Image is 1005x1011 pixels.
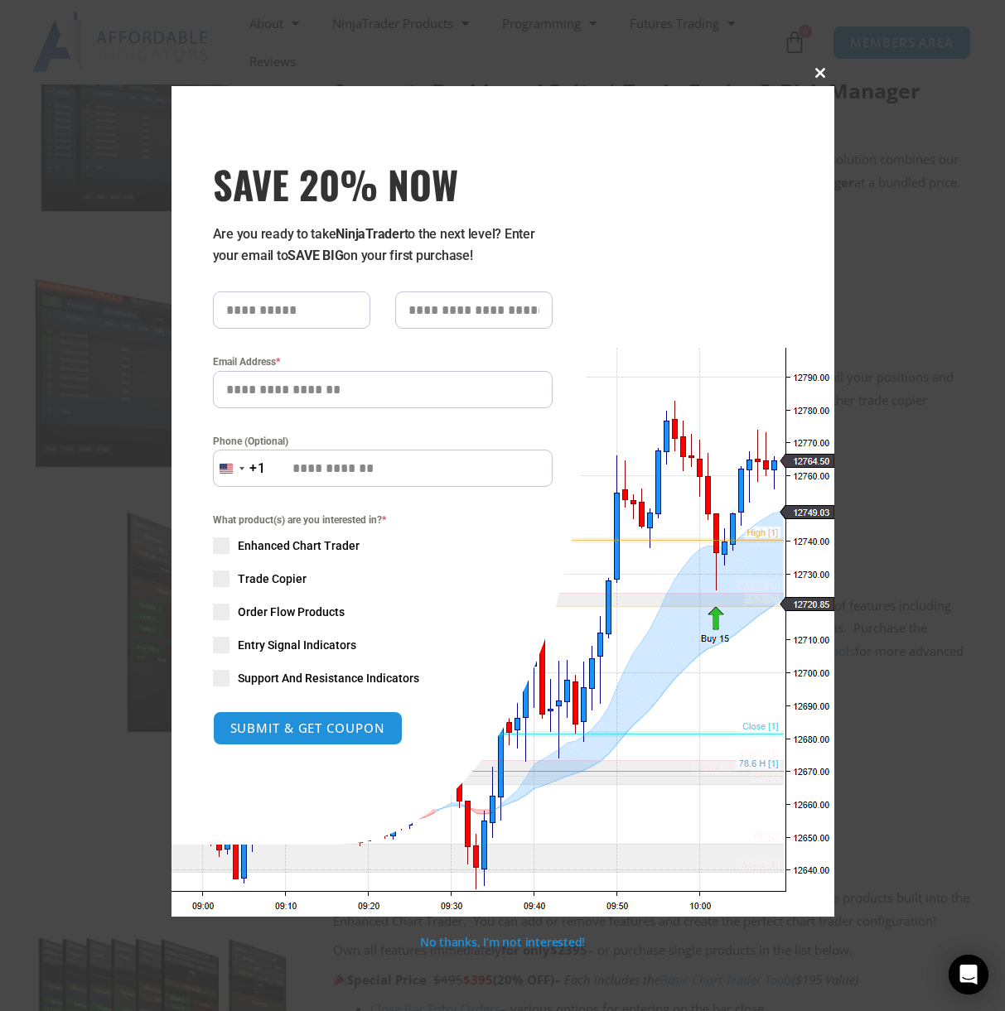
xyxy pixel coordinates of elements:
[238,604,345,620] span: Order Flow Products
[213,512,553,528] span: What product(s) are you interested in?
[213,604,553,620] label: Order Flow Products
[213,670,553,686] label: Support And Resistance Indicators
[420,934,585,950] a: No thanks, I’m not interested!
[336,226,403,242] strong: NinjaTrader
[238,637,356,653] span: Entry Signal Indicators
[249,458,266,479] div: +1
[213,224,553,267] p: Are you ready to take to the next level? Enter your email to on your first purchase!
[213,570,553,587] label: Trade Copier
[213,537,553,554] label: Enhanced Chart Trader
[238,670,419,686] span: Support And Resistance Indicators
[213,354,553,370] label: Email Address
[238,570,307,587] span: Trade Copier
[213,637,553,653] label: Entry Signal Indicators
[238,537,360,554] span: Enhanced Chart Trader
[213,711,403,745] button: SUBMIT & GET COUPON
[213,433,553,450] label: Phone (Optional)
[213,161,553,207] span: SAVE 20% NOW
[949,955,988,994] div: Open Intercom Messenger
[213,450,266,487] button: Selected country
[287,248,343,263] strong: SAVE BIG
